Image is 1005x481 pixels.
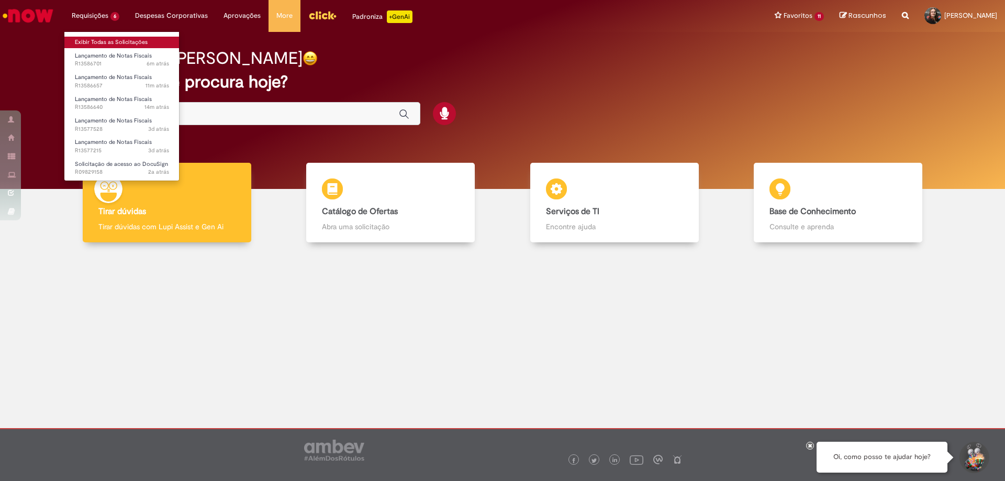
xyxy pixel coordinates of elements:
[98,206,146,217] b: Tirar dúvidas
[146,82,169,90] time: 01/10/2025 15:19:55
[75,60,169,68] span: R13586701
[571,458,576,463] img: logo_footer_facebook.png
[55,163,279,243] a: Tirar dúvidas Tirar dúvidas com Lupi Assist e Gen Ai
[75,138,152,146] span: Lançamento de Notas Fiscais
[64,159,180,178] a: Aberto R09829158 : Solicitação de acesso ao DocuSign
[322,206,398,217] b: Catálogo de Ofertas
[148,125,169,133] span: 3d atrás
[98,221,236,232] p: Tirar dúvidas com Lupi Assist e Gen Ai
[75,117,152,125] span: Lançamento de Notas Fiscais
[148,147,169,154] span: 3d atrás
[817,442,947,473] div: Oi, como posso te ajudar hoje?
[147,60,169,68] span: 6m atrás
[276,10,293,21] span: More
[91,49,303,68] h2: Boa tarde, [PERSON_NAME]
[75,168,169,176] span: R09829158
[322,221,459,232] p: Abra uma solicitação
[546,206,599,217] b: Serviços de TI
[769,206,856,217] b: Base de Conhecimento
[75,95,152,103] span: Lançamento de Notas Fiscais
[673,455,682,464] img: logo_footer_naosei.png
[64,94,180,113] a: Aberto R13586640 : Lançamento de Notas Fiscais
[147,60,169,68] time: 01/10/2025 15:25:28
[75,73,152,81] span: Lançamento de Notas Fiscais
[75,52,152,60] span: Lançamento de Notas Fiscais
[64,115,180,135] a: Aberto R13577528 : Lançamento de Notas Fiscais
[546,221,683,232] p: Encontre ajuda
[727,163,951,243] a: Base de Conhecimento Consulte e aprenda
[784,10,812,21] span: Favoritos
[1,5,55,26] img: ServiceNow
[64,50,180,70] a: Aberto R13586701 : Lançamento de Notas Fiscais
[630,453,643,466] img: logo_footer_youtube.png
[148,147,169,154] time: 29/09/2025 14:22:40
[75,103,169,111] span: R13586640
[308,7,337,23] img: click_logo_yellow_360x200.png
[848,10,886,20] span: Rascunhos
[769,221,907,232] p: Consulte e aprenda
[958,442,989,473] button: Iniciar Conversa de Suporte
[814,12,824,21] span: 11
[653,455,663,464] img: logo_footer_workplace.png
[64,137,180,156] a: Aberto R13577215 : Lançamento de Notas Fiscais
[146,82,169,90] span: 11m atrás
[72,10,108,21] span: Requisições
[64,72,180,91] a: Aberto R13586657 : Lançamento de Notas Fiscais
[840,11,886,21] a: Rascunhos
[944,11,997,20] span: [PERSON_NAME]
[75,160,168,168] span: Solicitação de acesso ao DocuSign
[352,10,412,23] div: Padroniza
[64,37,180,48] a: Exibir Todas as Solicitações
[502,163,727,243] a: Serviços de TI Encontre ajuda
[148,168,169,176] time: 25/04/2023 08:43:56
[387,10,412,23] p: +GenAi
[303,51,318,66] img: happy-face.png
[75,82,169,90] span: R13586657
[148,168,169,176] span: 2a atrás
[591,458,597,463] img: logo_footer_twitter.png
[144,103,169,111] span: 14m atrás
[110,12,119,21] span: 6
[144,103,169,111] time: 01/10/2025 15:17:39
[75,147,169,155] span: R13577215
[224,10,261,21] span: Aprovações
[279,163,503,243] a: Catálogo de Ofertas Abra uma solicitação
[135,10,208,21] span: Despesas Corporativas
[612,457,618,464] img: logo_footer_linkedin.png
[304,440,364,461] img: logo_footer_ambev_rotulo_gray.png
[91,73,915,91] h2: O que você procura hoje?
[148,125,169,133] time: 29/09/2025 15:00:57
[64,31,180,181] ul: Requisições
[75,125,169,133] span: R13577528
